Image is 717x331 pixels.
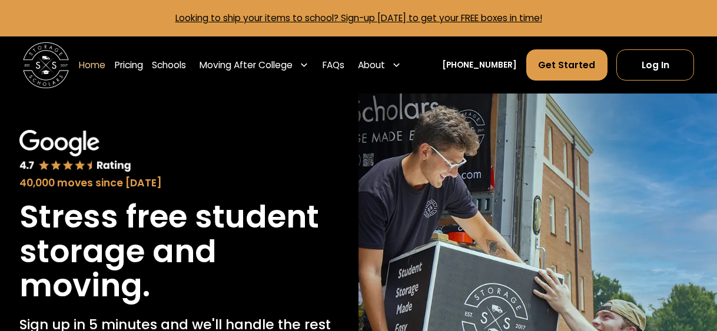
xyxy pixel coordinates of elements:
[175,12,542,24] a: Looking to ship your items to school? Sign-up [DATE] to get your FREE boxes in time!
[442,59,517,71] a: [PHONE_NUMBER]
[323,49,344,81] a: FAQs
[353,49,406,81] div: About
[115,49,143,81] a: Pricing
[79,49,105,81] a: Home
[23,42,69,88] img: Storage Scholars main logo
[19,130,131,173] img: Google 4.7 star rating
[19,175,340,190] div: 40,000 moves since [DATE]
[200,58,293,72] div: Moving After College
[19,200,340,303] h1: Stress free student storage and moving.
[152,49,186,81] a: Schools
[616,49,694,80] a: Log In
[526,49,608,80] a: Get Started
[23,42,69,88] a: home
[195,49,314,81] div: Moving After College
[358,58,385,72] div: About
